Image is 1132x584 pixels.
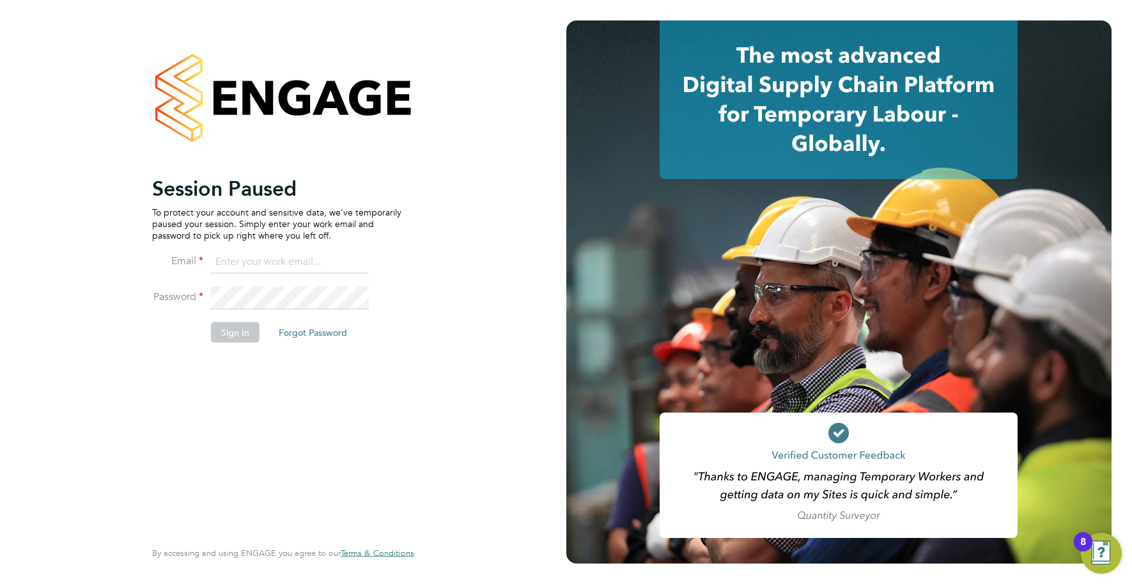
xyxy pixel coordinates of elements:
label: Email [152,254,203,267]
h2: Session Paused [152,175,401,201]
input: Enter your work email... [211,251,369,274]
div: 8 [1080,542,1086,558]
p: To protect your account and sensitive data, we've temporarily paused your session. Simply enter y... [152,206,401,241]
button: Open Resource Center, 8 new notifications [1081,533,1122,574]
button: Forgot Password [268,322,357,342]
label: Password [152,290,203,303]
span: Terms & Conditions [341,548,414,558]
button: Sign In [211,322,260,342]
span: By accessing and using ENGAGE you agree to our [152,548,414,558]
a: Terms & Conditions [341,548,414,558]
